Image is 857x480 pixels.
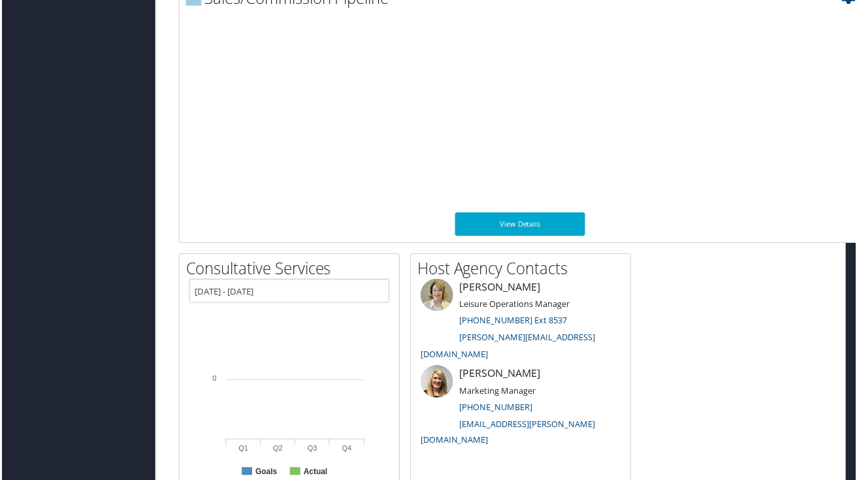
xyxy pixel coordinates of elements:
a: View Details [455,214,586,237]
text: Q3 [307,447,317,455]
li: [PERSON_NAME] [414,367,628,454]
small: Leisure Operations Manager [460,300,570,312]
img: ali-moffitt.jpg [421,367,453,400]
tspan: 0 [212,376,216,384]
h2: Consultative Services [185,259,399,281]
small: Marketing Manager [460,387,536,398]
a: [EMAIL_ADDRESS][PERSON_NAME][DOMAIN_NAME] [421,420,596,449]
h2: Host Agency Contacts [417,259,632,281]
img: meredith-price.jpg [421,280,453,313]
text: Q1 [238,447,248,455]
a: [PHONE_NUMBER] [460,403,533,415]
text: Q4 [342,447,351,455]
text: Actual [303,470,327,479]
a: [PERSON_NAME][EMAIL_ADDRESS][DOMAIN_NAME] [421,333,596,362]
a: [PHONE_NUMBER] Ext 8537 [460,316,568,328]
li: [PERSON_NAME] [414,280,628,367]
text: Goals [255,470,277,479]
text: Q2 [272,447,282,455]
